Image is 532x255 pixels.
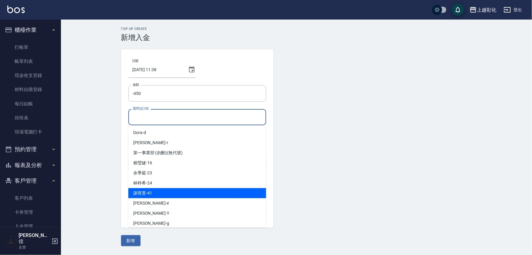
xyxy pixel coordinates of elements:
span: [PERSON_NAME] -Y [133,210,169,217]
span: 賴瑩婕 -16 [133,160,152,166]
a: 入金管理 [2,219,59,233]
button: 上越彰化 [467,4,499,16]
span: [PERSON_NAME] -e [133,200,169,206]
a: 卡券管理 [2,205,59,219]
h2: Top Up Create [121,27,472,31]
span: 林梓希 -24 [133,180,152,186]
a: 材料自購登錄 [2,82,59,97]
label: 日期 [132,59,138,63]
button: save [452,4,464,16]
a: 帳單列表 [2,54,59,68]
label: 選擇設計師 [133,106,148,111]
a: 客戶列表 [2,191,59,205]
img: Logo [7,5,25,13]
button: 新增 [121,235,141,246]
a: 排班表 [2,111,59,125]
button: 預約管理 [2,141,59,157]
span: 謝宥萱 -41 [133,190,152,196]
h3: 新增入金 [121,33,472,42]
span: [PERSON_NAME] -g [133,220,169,227]
img: Person [5,235,17,247]
h5: [PERSON_NAME]徨 [19,232,50,245]
button: 報表及分析 [2,157,59,173]
button: 登出 [501,4,525,16]
span: 第一事業部 (勿刪) (無代號) [133,150,183,156]
a: 現場電腦打卡 [2,125,59,139]
button: 櫃檯作業 [2,22,59,38]
p: 主管 [19,245,50,250]
button: 客戶管理 [2,173,59,189]
span: Dora -d [133,129,146,136]
a: 每日結帳 [2,97,59,111]
span: 余季庭 -23 [133,170,152,176]
a: 現金收支登錄 [2,68,59,82]
label: 金額 [133,82,139,87]
a: 打帳單 [2,40,59,54]
div: 上越彰化 [477,6,496,14]
span: [PERSON_NAME] -r [133,140,168,146]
